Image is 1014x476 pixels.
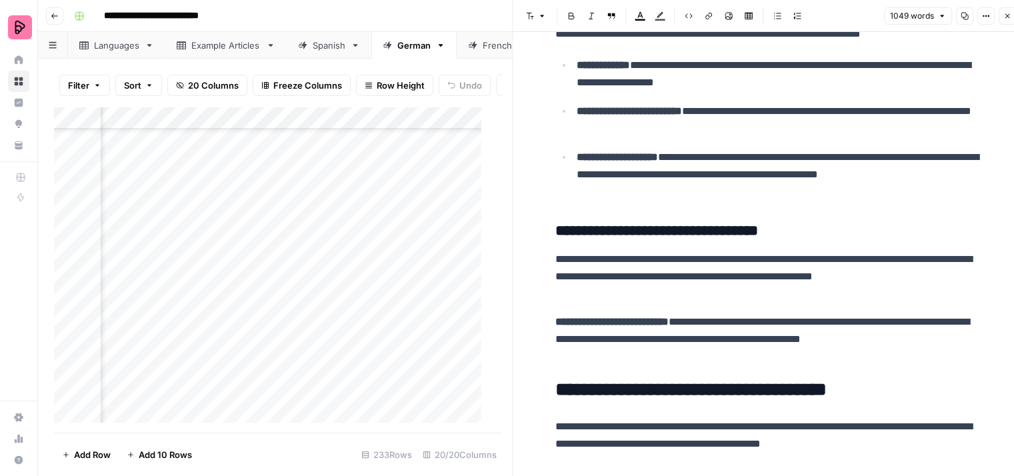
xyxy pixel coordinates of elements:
[188,79,239,92] span: 20 Columns
[68,79,89,92] span: Filter
[273,79,342,92] span: Freeze Columns
[8,449,29,471] button: Help + Support
[8,135,29,156] a: Your Data
[59,75,110,96] button: Filter
[8,71,29,92] a: Browse
[884,7,952,25] button: 1049 words
[417,444,502,465] div: 20/20 Columns
[54,444,119,465] button: Add Row
[313,39,345,52] div: Spanish
[253,75,351,96] button: Freeze Columns
[8,428,29,449] a: Usage
[74,448,111,461] span: Add Row
[356,75,433,96] button: Row Height
[119,444,200,465] button: Add 10 Rows
[457,32,539,59] a: French
[8,49,29,71] a: Home
[167,75,247,96] button: 20 Columns
[371,32,457,59] a: German
[890,10,934,22] span: 1049 words
[377,79,425,92] span: Row Height
[459,79,482,92] span: Undo
[94,39,139,52] div: Languages
[8,113,29,135] a: Opportunities
[439,75,491,96] button: Undo
[139,448,192,461] span: Add 10 Rows
[68,32,165,59] a: Languages
[115,75,162,96] button: Sort
[287,32,371,59] a: Spanish
[483,39,513,52] div: French
[8,407,29,428] a: Settings
[191,39,261,52] div: Example Articles
[8,15,32,39] img: Preply Logo
[8,11,29,44] button: Workspace: Preply
[8,92,29,113] a: Insights
[397,39,431,52] div: German
[165,32,287,59] a: Example Articles
[356,444,417,465] div: 233 Rows
[124,79,141,92] span: Sort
